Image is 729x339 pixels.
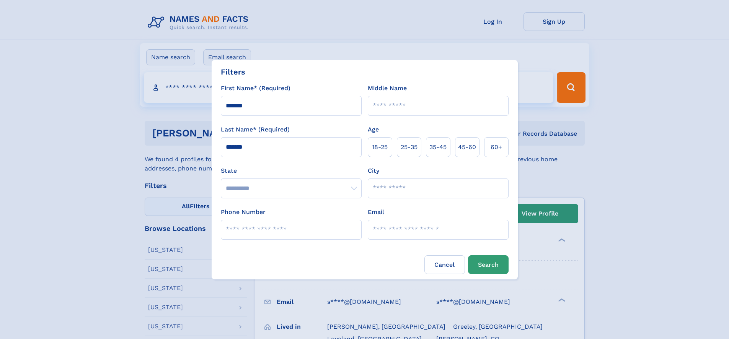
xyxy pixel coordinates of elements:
[368,84,407,93] label: Middle Name
[368,208,384,217] label: Email
[221,208,266,217] label: Phone Number
[221,125,290,134] label: Last Name* (Required)
[458,143,476,152] span: 45‑60
[429,143,447,152] span: 35‑45
[368,125,379,134] label: Age
[491,143,502,152] span: 60+
[424,255,465,274] label: Cancel
[468,255,509,274] button: Search
[221,166,362,175] label: State
[368,166,379,175] label: City
[221,84,290,93] label: First Name* (Required)
[372,143,388,152] span: 18‑25
[221,66,245,78] div: Filters
[401,143,418,152] span: 25‑35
